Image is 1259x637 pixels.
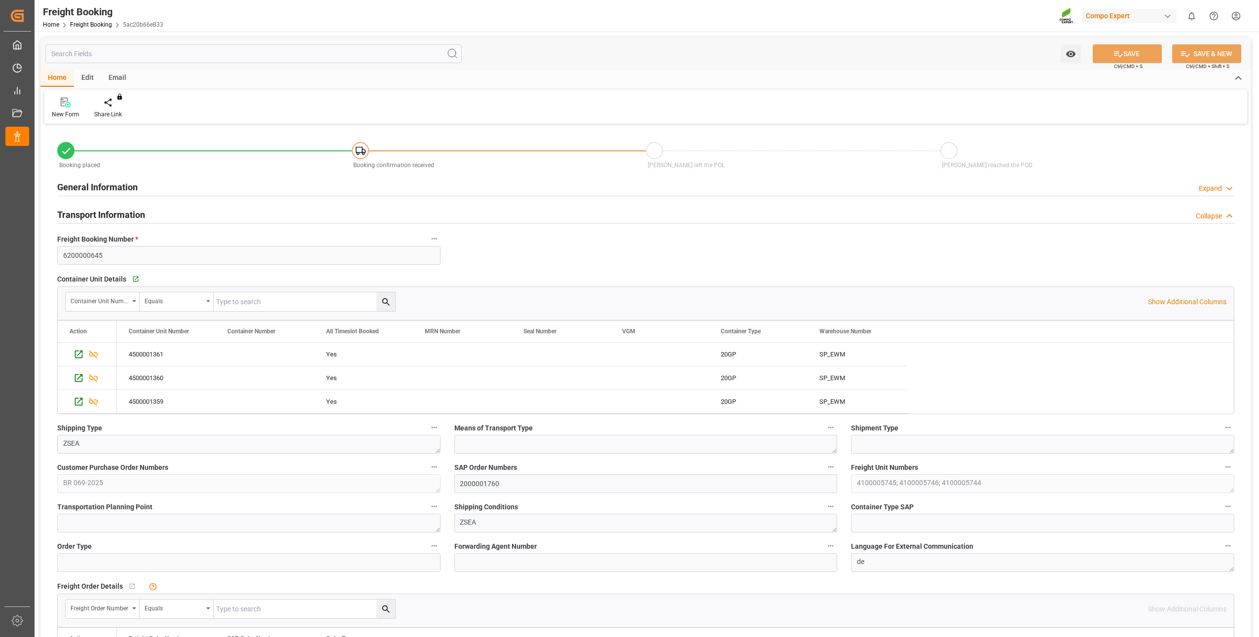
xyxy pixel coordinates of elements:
div: 4500001360 [117,366,216,389]
span: Container Number [227,328,275,335]
div: SP_EWM [808,343,906,366]
textarea: ZSEA [57,435,441,454]
span: Ctrl/CMD + Shift + S [1186,63,1229,70]
button: Help Center [1203,5,1225,27]
button: Customer Purchase Order Numbers [428,460,441,473]
button: SAVE [1093,44,1162,63]
div: Home [40,70,74,87]
input: Type to search [214,600,395,618]
span: Freight Unit Numbers [851,462,918,473]
span: Container Type [721,328,761,335]
span: Container Unit Number [129,328,189,335]
button: Freight Booking Number * [428,232,441,245]
div: Action [70,328,87,335]
div: Collapse [1196,211,1222,221]
h2: General Information [57,180,138,194]
textarea: de [851,553,1234,572]
button: SAVE & NEW [1172,44,1241,63]
div: Press SPACE to select this row. [117,390,906,414]
button: Order Type [428,539,441,552]
span: Shipping Conditions [454,502,518,512]
div: Press SPACE to select this row. [58,343,117,366]
textarea: ZSEA [454,514,838,532]
button: SAP Order Numbers [824,460,837,473]
a: Freight Booking [70,21,112,28]
input: Search Fields [45,44,462,63]
button: Compo Expert [1082,6,1181,25]
span: Forwarding Agent Number [454,541,537,552]
span: [PERSON_NAME] reached the POD [942,162,1033,169]
div: Yes [326,390,401,413]
button: open menu [140,600,214,618]
button: show 0 new notifications [1181,5,1203,27]
div: Equals [145,294,203,306]
button: open menu [66,600,140,618]
span: Shipment Type [851,423,898,433]
span: All Timeslot Booked [326,328,379,335]
button: search button [376,600,395,618]
span: Freight Booking Number [57,234,138,245]
span: Booking confirmation received [353,162,434,169]
button: Container Type SAP [1222,500,1234,513]
button: Language For External Communication [1222,539,1234,552]
button: open menu [66,292,140,311]
button: Shipping Conditions [824,500,837,513]
div: New Form [52,110,79,119]
div: Freight Order Number [71,602,129,613]
div: Email [101,70,134,87]
span: Transportation Planning Point [57,502,152,512]
button: Shipment Type [1222,421,1234,434]
span: Shipping Type [57,423,102,433]
button: Means of Transport Type [824,421,837,434]
div: Compo Expert [1082,9,1177,23]
div: Freight Booking [43,4,163,19]
button: search button [376,292,395,311]
input: Type to search [214,292,395,311]
button: open menu [1061,44,1081,63]
div: Edit [74,70,101,87]
h2: Transport Information [57,208,145,221]
div: 20GP [721,390,796,413]
span: Means of Transport Type [454,423,533,433]
div: Container Unit Number [71,294,129,306]
div: 4500001359 [117,390,216,413]
textarea: 4100005745; 4100005746; 4100005744 [851,474,1234,493]
button: Transportation Planning Point [428,500,441,513]
span: Booking placed [59,162,100,169]
a: Home [43,21,59,28]
span: Seal Number [523,328,556,335]
span: Language For External Communication [851,541,973,552]
div: Yes [326,343,401,366]
div: Press SPACE to select this row. [117,366,906,390]
span: Freight Order Details [57,581,123,592]
button: Shipping Type [428,421,441,434]
span: Order Type [57,541,92,552]
div: Press SPACE to select this row. [117,343,906,366]
div: Press SPACE to select this row. [58,390,117,414]
div: Expand [1199,183,1222,194]
span: Ctrl/CMD + S [1114,63,1143,70]
button: open menu [140,292,214,311]
div: Press SPACE to select this row. [58,366,117,390]
span: Warehouse Number [819,328,871,335]
span: [PERSON_NAME] left the POL [648,162,725,169]
textarea: BR 069-2025 [57,474,441,493]
div: 4500001361 [117,343,216,366]
span: Container Unit Details [57,274,126,284]
button: Freight Unit Numbers [1222,460,1234,473]
div: 20GP [721,367,796,389]
div: 20GP [721,343,796,366]
div: Equals [145,602,203,613]
span: Customer Purchase Order Numbers [57,462,168,473]
span: VGM [622,328,635,335]
div: Yes [326,367,401,389]
span: SAP Order Numbers [454,462,517,473]
p: Show Additional Columns [1148,297,1226,307]
div: SP_EWM [808,390,906,413]
button: Forwarding Agent Number [824,539,837,552]
img: Screenshot%202023-09-29%20at%2010.02.21.png_1712312052.png [1059,7,1075,25]
div: SP_EWM [808,366,906,389]
span: MRN Number [425,328,460,335]
span: Container Type SAP [851,502,914,512]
